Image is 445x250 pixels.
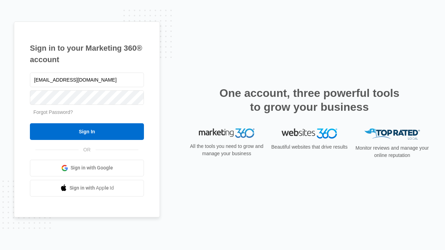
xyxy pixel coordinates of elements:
[70,184,114,192] span: Sign in with Apple Id
[270,143,348,151] p: Beautiful websites that drive results
[282,128,337,139] img: Websites 360
[30,42,144,65] h1: Sign in to your Marketing 360® account
[79,146,96,153] span: OR
[30,160,144,176] a: Sign in with Google
[353,144,431,159] p: Monitor reviews and manage your online reputation
[199,128,254,138] img: Marketing 360
[364,128,420,140] img: Top Rated Local
[71,164,113,172] span: Sign in with Google
[217,86,402,114] h2: One account, three powerful tools to grow your business
[33,109,73,115] a: Forgot Password?
[30,123,144,140] input: Sign In
[30,180,144,197] a: Sign in with Apple Id
[188,143,266,157] p: All the tools you need to grow and manage your business
[30,73,144,87] input: Email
